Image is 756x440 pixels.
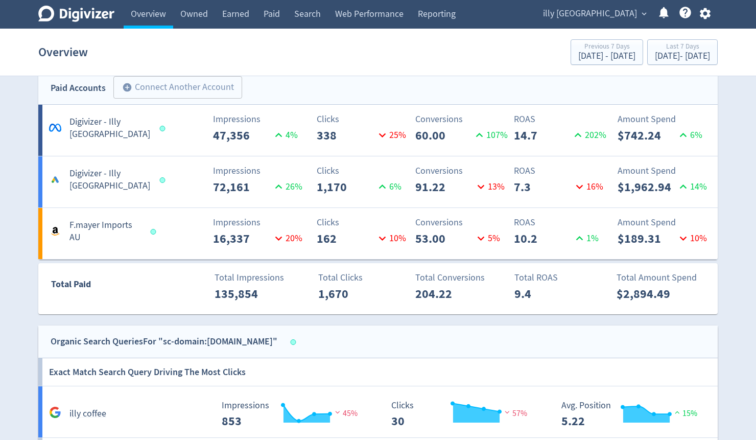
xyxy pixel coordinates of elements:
[122,82,132,92] span: add_circle
[318,285,377,303] p: 1,670
[474,180,505,194] p: 13 %
[640,9,649,18] span: expand_more
[556,401,710,428] svg: Avg. Position 5.22
[655,43,710,52] div: Last 7 Days
[618,164,710,178] p: Amount Spend
[472,128,508,142] p: 107 %
[39,277,152,296] div: Total Paid
[415,178,474,196] p: 91.22
[474,231,500,245] p: 5 %
[51,334,277,349] div: Organic Search Queries For "sc-domain:[DOMAIN_NAME]"
[672,408,682,416] img: positive-performance.svg
[213,178,272,196] p: 72,161
[38,105,718,156] a: *Digivizer - Illy [GEOGRAPHIC_DATA]Impressions47,3564%Clicks33825%Conversions60.00107%ROAS14.7202...
[375,180,401,194] p: 6 %
[571,39,643,65] button: Previous 7 Days[DATE] - [DATE]
[676,231,707,245] p: 10 %
[539,6,649,22] button: illy [GEOGRAPHIC_DATA]
[415,126,472,145] p: 60.00
[415,216,508,229] p: Conversions
[578,43,635,52] div: Previous 7 Days
[375,231,406,245] p: 10 %
[217,401,370,428] svg: Impressions 853
[49,406,61,419] svg: Google Analytics
[317,178,375,196] p: 1,170
[375,128,406,142] p: 25 %
[415,229,474,248] p: 53.00
[573,180,603,194] p: 16 %
[151,229,159,235] span: Data last synced: 29 Aug 2025, 4:01am (AEST)
[38,208,718,259] a: F.mayer Imports AUImpressions16,33720%Clicks16210%Conversions53.005%ROAS10.21%Amount Spend$189.3110%
[415,271,508,285] p: Total Conversions
[333,408,343,416] img: negative-performance.svg
[106,78,242,99] a: Connect Another Account
[618,126,676,145] p: $742.24
[617,271,709,285] p: Total Amount Spend
[618,229,676,248] p: $189.31
[69,219,141,244] h5: F.mayer Imports AU
[514,112,606,126] p: ROAS
[514,164,606,178] p: ROAS
[213,112,305,126] p: Impressions
[514,229,573,248] p: 10.2
[618,216,710,229] p: Amount Spend
[647,39,718,65] button: Last 7 Days[DATE]- [DATE]
[213,126,272,145] p: 47,356
[215,271,307,285] p: Total Impressions
[655,52,710,61] div: [DATE] - [DATE]
[502,408,527,419] span: 57%
[676,128,702,142] p: 6 %
[676,180,707,194] p: 14 %
[49,358,246,386] h6: Exact Match Search Query Driving The Most Clicks
[317,229,375,248] p: 162
[38,156,718,207] a: Digivizer - Illy [GEOGRAPHIC_DATA]Impressions72,16126%Clicks1,1706%Conversions91.2213%ROAS7.316%A...
[113,76,242,99] button: Connect Another Account
[38,36,88,68] h1: Overview
[543,6,637,22] span: illy [GEOGRAPHIC_DATA]
[578,52,635,61] div: [DATE] - [DATE]
[160,126,169,131] span: Data last synced: 28 Aug 2025, 8:01pm (AEST)
[415,285,474,303] p: 204.22
[573,231,599,245] p: 1 %
[317,126,375,145] p: 338
[618,178,676,196] p: $1,962.94
[291,339,299,345] span: Data last synced: 28 Aug 2025, 11:02am (AEST)
[213,164,305,178] p: Impressions
[69,168,150,192] h5: Digivizer - Illy [GEOGRAPHIC_DATA]
[672,408,697,419] span: 15%
[618,112,710,126] p: Amount Spend
[514,285,573,303] p: 9.4
[51,81,106,96] div: Paid Accounts
[69,116,150,141] h5: Digivizer - Illy [GEOGRAPHIC_DATA]
[514,271,607,285] p: Total ROAS
[571,128,606,142] p: 202 %
[213,216,305,229] p: Impressions
[514,216,606,229] p: ROAS
[415,164,508,178] p: Conversions
[514,178,573,196] p: 7.3
[317,216,409,229] p: Clicks
[317,164,409,178] p: Clicks
[514,126,571,145] p: 14.7
[213,229,272,248] p: 16,337
[317,112,409,126] p: Clicks
[415,112,508,126] p: Conversions
[160,177,169,183] span: Data last synced: 29 Aug 2025, 4:01am (AEST)
[215,285,273,303] p: 135,854
[333,408,358,419] span: 45%
[502,408,512,416] img: negative-performance.svg
[69,408,106,420] h5: illy coffee
[318,271,411,285] p: Total Clicks
[386,401,539,428] svg: Clicks 30
[38,386,718,438] a: illy coffee Impressions 853 Impressions 853 45% Clicks 30 Clicks 30 57% Avg. Position 5.22 Avg. P...
[617,285,675,303] p: $2,894.49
